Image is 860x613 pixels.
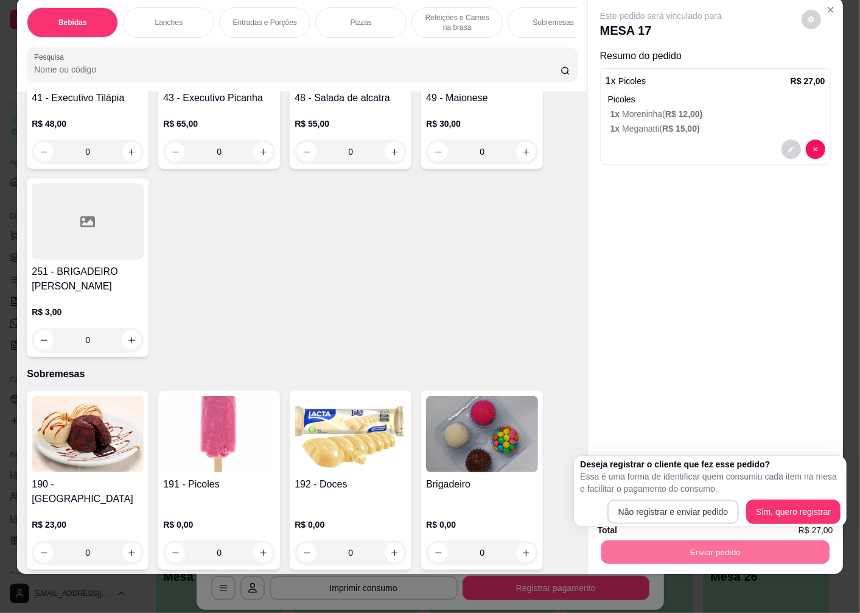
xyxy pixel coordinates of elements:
button: decrease-product-quantity [34,543,54,562]
p: Bebidas [58,18,87,27]
p: Entradas e Porções [233,18,297,27]
button: decrease-product-quantity [802,10,821,29]
span: R$ 15,00 ) [662,124,700,133]
button: increase-product-quantity [122,543,141,562]
span: R$ 27,00 [799,523,833,537]
button: decrease-product-quantity [806,140,825,159]
button: Enviar pedido [601,540,830,564]
button: Sim, quero registrar [746,500,841,524]
h2: Deseja registrar o cliente que fez esse pedido? [580,458,841,470]
button: Não registrar e enviar pedido [607,500,739,524]
button: increase-product-quantity [516,142,536,161]
p: R$ 65,00 [163,118,275,130]
p: Meganatti ( [610,122,825,135]
p: Moreninha ( [610,108,825,120]
p: Lanches [155,18,183,27]
span: Picoles [618,76,646,86]
h4: 251 - BRIGADEIRO [PERSON_NAME] [32,264,144,294]
p: Essa é uma forma de identificar quem consumiu cada item na mesa e facilitar o pagamento do consumo. [580,470,841,495]
p: Sobremesas [533,18,574,27]
img: product-image [163,396,275,472]
button: increase-product-quantity [385,142,404,161]
p: R$ 23,00 [32,519,144,531]
button: decrease-product-quantity [781,140,801,159]
button: decrease-product-quantity [297,142,316,161]
p: R$ 30,00 [426,118,538,130]
p: Sobremesas [27,367,577,381]
p: 1 x [606,74,646,88]
img: product-image [295,396,407,472]
input: Pesquisa [34,63,561,76]
p: Refeições e Carnes na brasa [422,13,492,32]
strong: Total [598,525,617,535]
img: product-image [426,396,538,472]
p: R$ 55,00 [295,118,407,130]
button: increase-product-quantity [122,330,141,350]
p: R$ 0,00 [163,519,275,531]
h4: Brigadeiro [426,477,538,492]
span: 1 x [610,109,622,119]
span: R$ 12,00 ) [665,109,703,119]
p: R$ 0,00 [295,519,407,531]
label: Pesquisa [34,52,68,62]
button: decrease-product-quantity [34,330,54,350]
p: R$ 48,00 [32,118,144,130]
h4: 43 - Executivo Picanha [163,91,275,105]
p: Este pedido será vinculado para [600,10,722,22]
p: Pizzas [351,18,372,27]
p: Resumo do pedido [600,49,831,63]
h4: 49 - Maionese [426,91,538,105]
img: product-image [32,396,144,472]
span: 1 x [610,124,622,133]
p: R$ 27,00 [791,75,825,87]
p: R$ 3,00 [32,306,144,318]
p: MESA 17 [600,22,722,39]
h4: 191 - Picoles [163,477,275,492]
h4: 41 - Executivo Tilápia [32,91,144,105]
p: Picoles [608,93,825,105]
h4: 190 - [GEOGRAPHIC_DATA] [32,477,144,506]
h4: 192 - Doces [295,477,407,492]
p: R$ 0,00 [426,519,538,531]
h4: 48 - Salada de alcatra [295,91,407,105]
button: decrease-product-quantity [428,142,448,161]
